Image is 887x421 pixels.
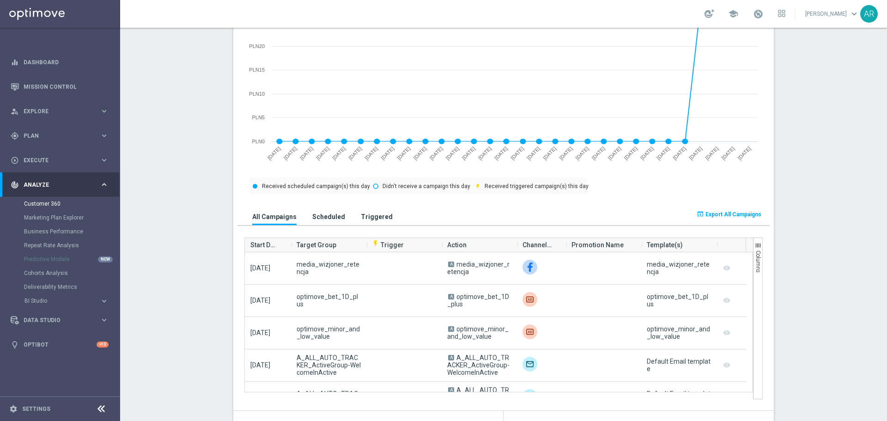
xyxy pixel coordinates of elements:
[448,355,454,360] span: A
[11,74,109,99] div: Mission Control
[755,250,761,273] span: Columns
[522,389,537,404] img: Target group only
[447,325,509,340] span: optimove_minor_and_low_value
[24,133,100,139] span: Plan
[361,213,393,221] h3: Triggered
[24,50,109,74] a: Dashboard
[312,213,345,221] h3: Scheduled
[252,139,265,144] text: PLN0
[252,115,265,120] text: PLN5
[24,252,119,266] div: Predictive Models
[11,332,109,357] div: Optibot
[10,108,109,115] button: person_search Explore keyboard_arrow_right
[24,182,100,188] span: Analyze
[10,83,109,91] button: Mission Control
[526,146,541,161] text: [DATE]
[522,260,537,275] div: Facebook Custom Audience
[24,109,100,114] span: Explore
[558,146,573,161] text: [DATE]
[429,146,444,161] text: [DATE]
[477,146,492,161] text: [DATE]
[647,293,711,308] div: optimove_bet_1D_plus
[250,236,278,254] span: Start Date
[11,156,100,165] div: Execute
[297,261,361,275] span: media_wizjoner_retencja
[24,158,100,163] span: Execute
[720,146,735,161] text: [DATE]
[448,294,454,299] span: A
[542,146,557,161] text: [DATE]
[448,326,454,332] span: A
[571,236,624,254] span: Promotion Name
[647,236,683,254] span: Template(s)
[445,146,460,161] text: [DATE]
[24,200,96,207] a: Customer 360
[24,269,96,277] a: Cohorts Analysis
[574,146,589,161] text: [DATE]
[250,208,299,225] button: All Campaigns
[11,132,100,140] div: Plan
[299,146,314,161] text: [DATE]
[267,146,282,161] text: [DATE]
[24,283,96,291] a: Deliverability Metrics
[24,238,119,252] div: Repeat Rate Analysis
[100,316,109,324] i: keyboard_arrow_right
[24,211,119,225] div: Marketing Plan Explorer
[804,7,860,21] a: [PERSON_NAME]keyboard_arrow_down
[522,236,553,254] span: Channel(s)
[24,74,109,99] a: Mission Control
[262,183,370,189] text: Received scheduled campaign(s) this day
[24,214,96,221] a: Marketing Plan Explorer
[447,261,510,275] span: media_wizjoner_retencja
[10,157,109,164] button: play_circle_outline Execute keyboard_arrow_right
[448,262,454,267] span: A
[24,228,96,235] a: Business Performance
[372,241,404,249] span: Trigger
[448,387,454,393] span: A
[695,208,763,221] button: open_in_browser Export All Campaigns
[447,386,509,409] span: A_ALL_AUTO_TRACKER_VSM-SEG-MIN
[10,132,109,140] button: gps_fixed Plan keyboard_arrow_right
[10,317,109,324] button: Data Studio keyboard_arrow_right
[522,357,537,372] div: Target group only
[11,181,100,189] div: Analyze
[11,341,19,349] i: lightbulb
[728,9,738,19] span: school
[396,146,411,161] text: [DATE]
[100,156,109,165] i: keyboard_arrow_right
[672,146,687,161] text: [DATE]
[522,292,537,307] img: Criteo
[849,9,859,19] span: keyboard_arrow_down
[647,390,711,405] div: Default Email template
[364,146,379,161] text: [DATE]
[485,183,589,189] text: Received triggered campaign(s) this day
[24,280,119,294] div: Deliverability Metrics
[100,107,109,116] i: keyboard_arrow_right
[310,208,347,225] button: Scheduled
[10,341,109,348] div: lightbulb Optibot +10
[412,146,427,161] text: [DATE]
[11,316,100,324] div: Data Studio
[704,146,719,161] text: [DATE]
[736,146,752,161] text: [DATE]
[297,390,361,405] span: A_ALL_AUTO_TRACKER_VSM-SEG-MIN
[647,325,711,340] div: optimove_minor_and_low_value
[11,107,19,116] i: person_search
[297,325,361,340] span: optimove_minor_and_low_value
[24,298,91,304] span: BI Studio
[522,324,537,339] img: Criteo
[24,297,109,305] button: BI Studio keyboard_arrow_right
[283,146,298,161] text: [DATE]
[380,146,395,161] text: [DATE]
[100,131,109,140] i: keyboard_arrow_right
[647,261,711,275] div: media_wizjoner_retencja
[647,358,711,372] div: Default Email template
[860,5,878,23] div: AR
